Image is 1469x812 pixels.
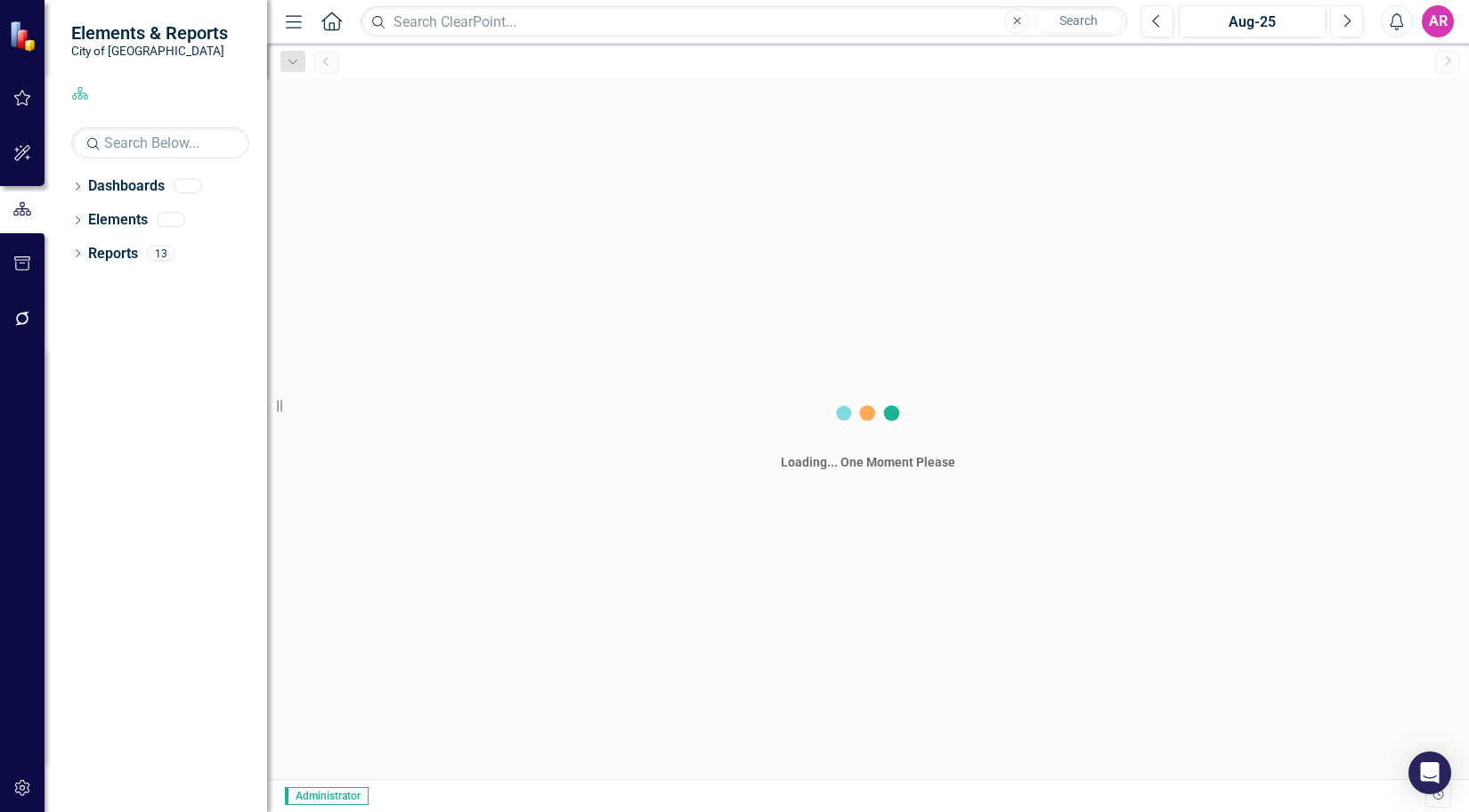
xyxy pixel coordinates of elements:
small: City of [GEOGRAPHIC_DATA] [71,44,228,58]
a: Dashboards [88,176,165,197]
a: Reports [88,244,138,264]
a: Elements [88,210,148,231]
div: Loading... One Moment Please [781,453,955,471]
div: 13 [147,246,175,261]
input: Search Below... [71,127,249,158]
img: ClearPoint Strategy [9,20,40,52]
input: Search ClearPoint... [361,6,1127,37]
span: Administrator [285,787,369,805]
button: Search [1034,9,1123,34]
div: Aug-25 [1185,12,1319,33]
span: Search [1059,13,1098,28]
button: Aug-25 [1179,5,1326,37]
button: AR [1422,5,1454,37]
span: Elements & Reports [71,22,228,44]
div: Open Intercom Messenger [1408,751,1451,794]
